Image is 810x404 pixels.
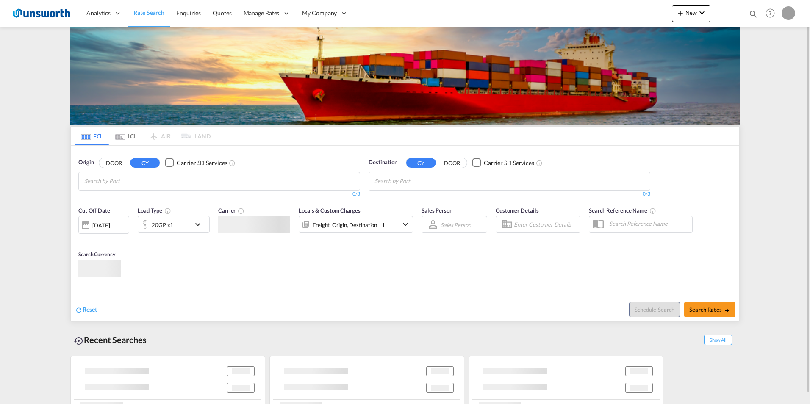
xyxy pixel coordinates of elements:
button: DOOR [437,158,467,168]
span: Help [763,6,777,20]
div: 0/3 [78,191,360,198]
input: Chips input. [84,174,165,188]
md-icon: icon-arrow-right [724,307,730,313]
md-datepicker: Select [78,233,85,244]
input: Chips input. [374,174,455,188]
md-icon: icon-information-outline [164,208,171,214]
md-icon: icon-chevron-down [697,8,707,18]
span: Manage Rates [244,9,280,17]
md-icon: Unchecked: Search for CY (Container Yard) services for all selected carriers.Checked : Search for... [536,160,543,166]
span: Analytics [86,9,111,17]
div: 20GP x1 [152,219,173,231]
div: Recent Searches [70,330,150,349]
md-tab-item: FCL [75,127,109,145]
input: Search Reference Name [605,217,692,230]
span: Origin [78,158,94,167]
md-icon: icon-plus 400-fg [675,8,685,18]
div: [DATE] [92,221,110,229]
div: Carrier SD Services [484,159,534,167]
md-icon: icon-magnify [749,9,758,19]
md-icon: icon-chevron-down [400,219,411,230]
img: LCL+%26+FCL+BACKGROUND.png [70,27,740,125]
div: [DATE] [78,216,129,234]
input: Enter Customer Details [514,218,577,231]
button: CY [130,158,160,168]
span: My Company [302,9,337,17]
span: Search Rates [689,306,730,313]
span: New [675,9,707,16]
div: Help [763,6,782,21]
span: Load Type [138,207,171,214]
md-icon: The selected Trucker/Carrierwill be displayed in the rate results If the rates are from another f... [238,208,244,214]
span: Search Reference Name [589,207,656,214]
md-icon: icon-backup-restore [74,336,84,346]
span: Sales Person [422,207,452,214]
div: 20GP x1icon-chevron-down [138,216,210,233]
div: 0/3 [369,191,650,198]
md-tab-item: LCL [109,127,143,145]
button: CY [406,158,436,168]
span: Rate Search [133,9,164,16]
md-icon: icon-refresh [75,306,83,314]
span: Customer Details [496,207,538,214]
md-chips-wrap: Chips container with autocompletion. Enter the text area, type text to search, and then use the u... [373,172,458,188]
span: Cut Off Date [78,207,110,214]
md-select: Sales Person [440,219,472,231]
md-icon: Your search will be saved by the below given name [649,208,656,214]
img: 3748d800213711f08852f18dcb6d8936.jpg [13,4,70,23]
span: Search Currency [78,251,115,257]
span: Destination [369,158,397,167]
span: Show All [704,335,732,345]
div: Carrier SD Services [177,159,227,167]
button: DOOR [99,158,129,168]
md-icon: icon-chevron-down [193,219,207,230]
div: Freight Origin Destination Factory Stuffing [313,219,385,231]
span: Enquiries [176,9,201,17]
div: Freight Origin Destination Factory Stuffingicon-chevron-down [299,216,413,233]
md-chips-wrap: Chips container with autocompletion. Enter the text area, type text to search, and then use the u... [83,172,168,188]
button: Note: By default Schedule search will only considerorigin ports, destination ports and cut off da... [629,302,680,317]
div: icon-magnify [749,9,758,22]
md-checkbox: Checkbox No Ink [472,158,534,167]
span: Reset [83,306,97,313]
md-icon: Unchecked: Search for CY (Container Yard) services for all selected carriers.Checked : Search for... [229,160,236,166]
span: Locals & Custom Charges [299,207,361,214]
span: Carrier [218,207,244,214]
md-pagination-wrapper: Use the left and right arrow keys to navigate between tabs [75,127,211,145]
md-checkbox: Checkbox No Ink [165,158,227,167]
div: icon-refreshReset [75,305,97,315]
button: icon-plus 400-fgNewicon-chevron-down [672,5,710,22]
span: Quotes [213,9,231,17]
div: OriginDOOR CY Checkbox No InkUnchecked: Search for CY (Container Yard) services for all selected ... [71,146,739,321]
button: Search Ratesicon-arrow-right [684,302,735,317]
